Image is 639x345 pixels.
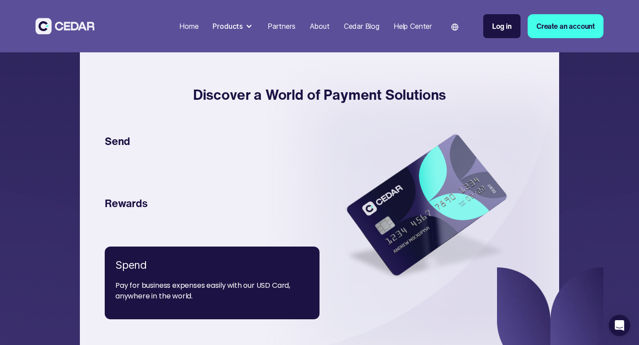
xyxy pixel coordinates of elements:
div: About [310,21,330,31]
div: Home [179,21,198,31]
a: Create an account [528,14,603,38]
h4: Discover a World of Payment Solutions [98,67,541,122]
div: Log in [492,21,512,31]
a: Log in [483,14,521,38]
div: Spend [115,257,309,273]
a: About [306,16,333,36]
div: Pay for business expenses easily with our USD Card, anywhere in the world. [115,273,319,309]
div: Open Intercom Messenger [609,315,630,336]
div: Rewards [105,195,309,211]
a: Partners [264,16,299,36]
div: Partners [268,21,296,31]
div: Cedar Blog [344,21,379,31]
a: Help Center [390,16,435,36]
img: world icon [451,24,458,31]
div: Send [105,133,309,149]
div: Products [213,21,243,31]
div: Products [209,17,257,35]
div: Help Center [394,21,432,31]
a: Cedar Blog [340,16,383,36]
a: Home [176,16,202,36]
